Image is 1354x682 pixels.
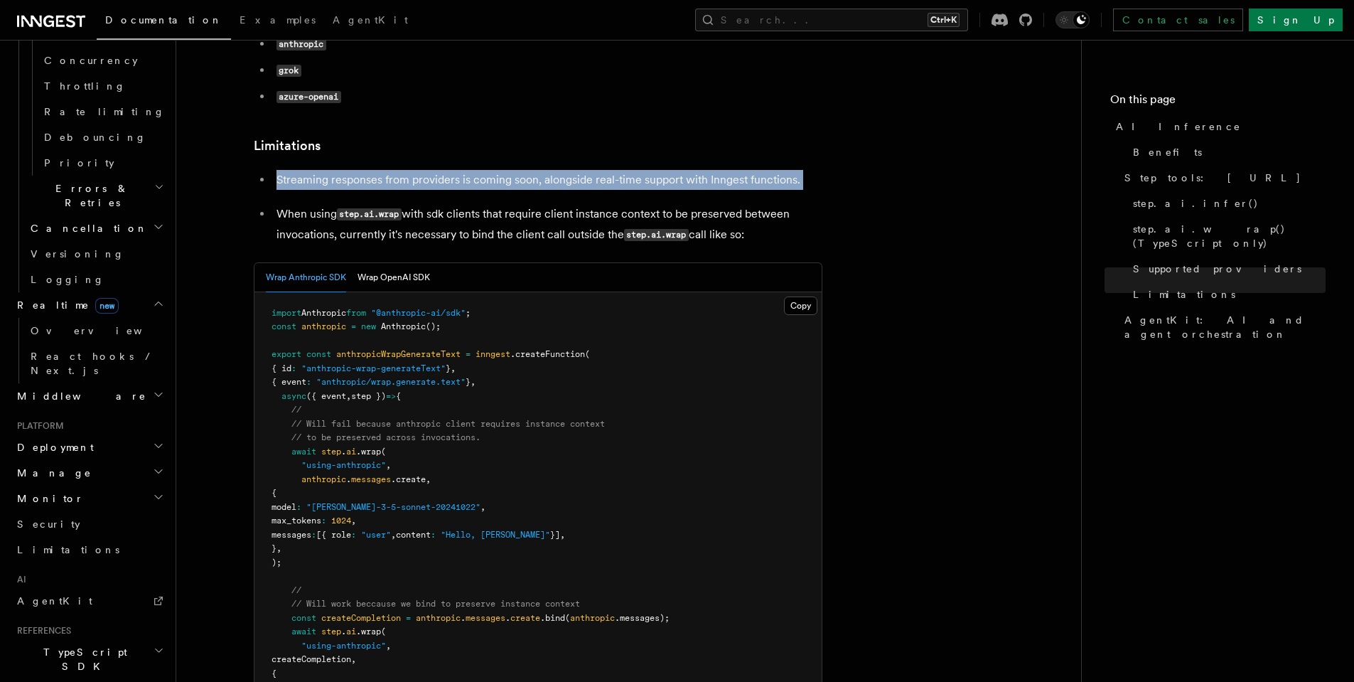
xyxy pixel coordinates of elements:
span: step [321,447,341,457]
span: // Will fail because anthropic client requires instance context [291,419,605,429]
span: , [480,502,485,512]
span: await [291,627,316,636]
span: ai [346,447,356,457]
span: .createFunction [510,349,585,359]
span: "using-anthropic" [301,460,386,470]
h4: On this page [1110,91,1326,114]
span: new [361,321,376,331]
span: . [505,613,510,623]
span: messages [466,613,505,623]
span: }] [550,530,560,540]
span: content [396,530,431,540]
span: Limitations [1133,287,1235,302]
span: , [426,474,431,484]
span: . [341,447,346,457]
span: Supported providers [1133,262,1301,276]
span: Monitor [11,491,84,506]
span: createCompletion [272,654,351,664]
span: : [351,530,356,540]
span: : [311,530,316,540]
button: Search...Ctrl+K [695,9,968,31]
span: Examples [240,14,316,26]
span: React hooks / Next.js [31,351,156,376]
span: } [466,377,471,387]
a: Concurrency [38,48,167,73]
span: TypeScript SDK [11,645,154,673]
span: messages [351,474,391,484]
span: , [351,654,356,664]
span: step }) [351,391,386,401]
span: .wrap [356,627,381,636]
span: : [431,530,436,540]
span: = [466,349,471,359]
span: // to be preserved across invocations. [291,432,480,442]
span: ({ event [306,391,346,401]
span: : [291,363,296,373]
button: TypeScript SDK [11,639,167,679]
span: await [291,447,316,457]
span: new [95,298,119,314]
span: anthropic [416,613,461,623]
span: Overview [31,325,177,336]
span: "anthropic-wrap-generateText" [301,363,446,373]
a: AgentKit [324,4,417,38]
span: (); [426,321,441,331]
span: , [386,460,391,470]
span: Middleware [11,389,146,403]
a: Benefits [1127,139,1326,165]
span: anthropicWrapGenerateText [336,349,461,359]
button: Toggle dark mode [1055,11,1090,28]
span: "@anthropic-ai/sdk" [371,308,466,318]
span: AI Inference [1116,119,1241,134]
span: , [351,516,356,526]
span: "using-anthropic" [301,641,386,651]
span: . [461,613,466,623]
a: Logging [25,267,167,292]
a: Supported providers [1127,256,1326,282]
span: Priority [44,157,114,169]
a: Examples [231,4,324,38]
span: from [346,308,366,318]
span: anthropic [570,613,615,623]
span: .messages); [615,613,670,623]
span: { [272,668,276,678]
span: { [272,488,276,498]
span: { [396,391,401,401]
span: : [321,516,326,526]
p: Streaming responses from providers is coming soon, alongside real-time support with Inngest funct... [276,170,822,190]
span: = [351,321,356,331]
span: step.ai.wrap() (TypeScript only) [1133,222,1326,250]
p: When using with sdk clients that require client instance context to be preserved between invocati... [276,204,822,245]
a: Throttling [38,73,167,99]
a: Limitations [11,537,167,563]
span: Platform [11,420,64,432]
a: step.ai.infer() [1127,191,1326,216]
span: Versioning [31,248,124,260]
span: AI [11,574,26,585]
button: Middleware [11,383,167,409]
a: Step tools: [URL] [1119,165,1326,191]
span: step.ai.infer() [1133,196,1259,211]
span: "[PERSON_NAME]-3-5-sonnet-20241022" [306,502,480,512]
code: step.ai.wrap [624,229,689,241]
span: ; [466,308,471,318]
button: Errors & Retries [25,176,167,215]
button: Copy [784,297,817,315]
span: Throttling [44,80,126,92]
span: ( [565,613,570,623]
a: AI Inference [1110,114,1326,139]
a: Priority [38,150,167,176]
span: ( [585,349,590,359]
span: 1024 [331,516,351,526]
span: messages [272,530,311,540]
span: Deployment [11,440,94,454]
button: Deployment [11,435,167,460]
span: Benefits [1133,145,1202,159]
span: // [291,405,301,415]
span: anthropic [301,474,346,484]
span: Anthropic [381,321,426,331]
span: Anthropic [301,308,346,318]
span: } [272,543,276,553]
a: Limitations [1127,282,1326,307]
span: AgentKit [17,595,92,607]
